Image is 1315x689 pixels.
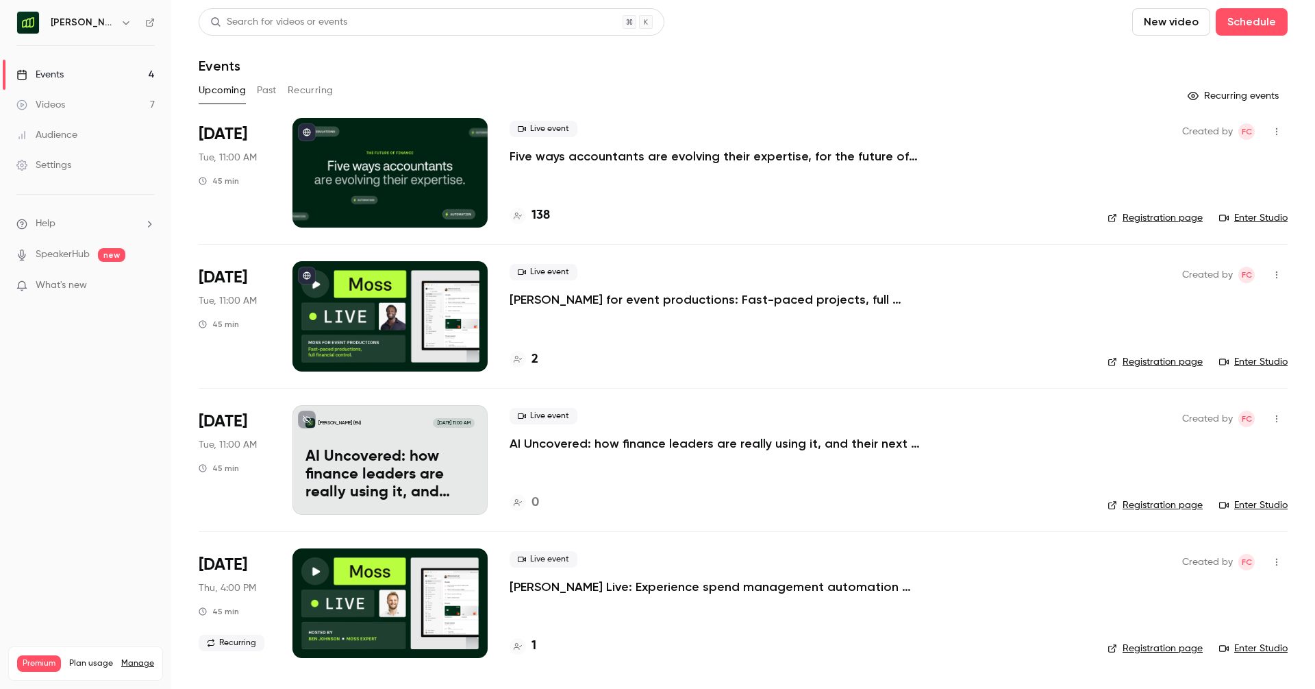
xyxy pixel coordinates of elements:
span: Premium [17,655,61,672]
div: Oct 14 Tue, 11:00 AM (Europe/Berlin) [199,118,271,228]
a: Five ways accountants are evolving their expertise, for the future of finance [510,148,920,165]
div: Search for videos or events [210,15,347,29]
a: Registration page [1107,211,1203,225]
a: [PERSON_NAME] for event productions: Fast-paced projects, full financial control [510,291,920,308]
span: Created by [1182,267,1233,283]
span: FC [1242,267,1252,283]
span: Recurring [199,635,264,651]
button: Recurring events [1181,85,1288,107]
a: Enter Studio [1219,642,1288,655]
span: Live event [510,264,577,280]
button: Past [257,80,277,101]
span: Created by [1182,123,1233,140]
h4: 138 [531,206,550,225]
span: Live event [510,408,577,424]
a: SpeakerHub [36,247,90,262]
h4: 2 [531,350,538,369]
a: [PERSON_NAME] Live: Experience spend management automation with [PERSON_NAME] [510,579,920,595]
div: Events [16,68,64,82]
span: [DATE] [199,267,247,289]
a: Registration page [1107,642,1203,655]
span: Live event [510,121,577,137]
a: 1 [510,637,536,655]
button: Recurring [288,80,334,101]
a: Registration page [1107,498,1203,512]
a: Manage [121,658,154,669]
div: Videos [16,98,65,112]
h4: 0 [531,494,539,512]
button: Upcoming [199,80,246,101]
span: Tue, 11:00 AM [199,438,257,452]
span: [DATE] [199,123,247,145]
div: Nov 4 Tue, 11:00 AM (Europe/Berlin) [199,405,271,515]
span: Plan usage [69,658,113,669]
span: Felicity Cator [1238,123,1255,140]
a: Enter Studio [1219,355,1288,369]
div: Settings [16,158,71,172]
h1: Events [199,58,240,74]
div: Audience [16,128,77,142]
a: AI Uncovered: how finance leaders are really using it, and their next big bets[PERSON_NAME] (EN)[... [292,405,488,515]
button: New video [1132,8,1210,36]
span: Live event [510,551,577,568]
div: 45 min [199,463,239,474]
img: Moss (EN) [17,12,39,34]
span: Created by [1182,411,1233,427]
a: Enter Studio [1219,211,1288,225]
span: Thu, 4:00 PM [199,581,256,595]
li: help-dropdown-opener [16,217,155,231]
span: What's new [36,278,87,293]
span: Felicity Cator [1238,554,1255,570]
a: Registration page [1107,355,1203,369]
div: Nov 6 Thu, 3:00 PM (Europe/London) [199,548,271,658]
a: Enter Studio [1219,498,1288,512]
span: Tue, 11:00 AM [199,151,257,165]
span: Felicity Cator [1238,411,1255,427]
div: 45 min [199,319,239,330]
span: FC [1242,554,1252,570]
p: [PERSON_NAME] (EN) [318,420,361,426]
iframe: Noticeable Trigger [138,280,155,292]
div: Oct 28 Tue, 11:00 AM (Europe/Berlin) [199,261,271,371]
p: AI Uncovered: how finance leaders are really using it, and their next big bets [305,448,475,501]
span: [DATE] 11:00 AM [433,418,474,428]
span: FC [1242,411,1252,427]
a: 2 [510,350,538,369]
h6: [PERSON_NAME] (EN) [51,16,115,29]
div: 45 min [199,176,239,186]
a: 138 [510,206,550,225]
span: new [98,248,125,262]
button: Schedule [1216,8,1288,36]
span: [DATE] [199,554,247,576]
span: [DATE] [199,411,247,433]
span: FC [1242,123,1252,140]
span: Created by [1182,554,1233,570]
div: 45 min [199,606,239,617]
a: 0 [510,494,539,512]
h4: 1 [531,637,536,655]
span: Felicity Cator [1238,267,1255,283]
a: AI Uncovered: how finance leaders are really using it, and their next big bets [510,435,920,452]
span: Tue, 11:00 AM [199,294,257,308]
span: Help [36,217,55,231]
